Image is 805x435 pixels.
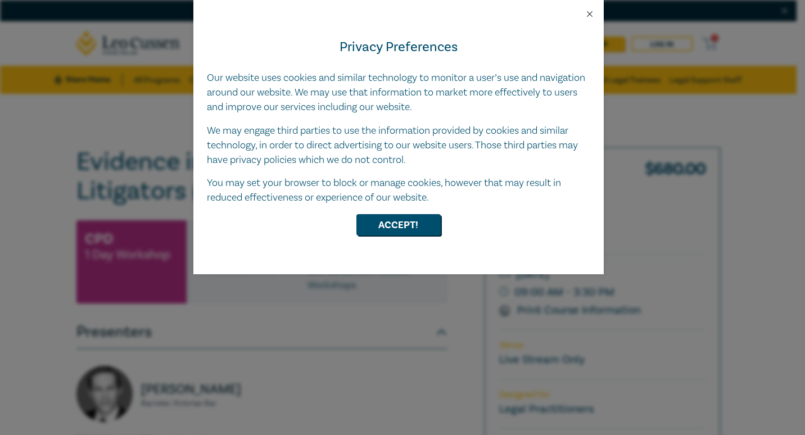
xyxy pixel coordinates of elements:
[207,37,590,57] h4: Privacy Preferences
[207,124,590,167] p: We may engage third parties to use the information provided by cookies and similar technology, in...
[207,71,590,115] p: Our website uses cookies and similar technology to monitor a user’s use and navigation around our...
[207,176,590,205] p: You may set your browser to block or manage cookies, however that may result in reduced effective...
[356,214,441,235] button: Accept!
[585,9,595,19] button: Close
